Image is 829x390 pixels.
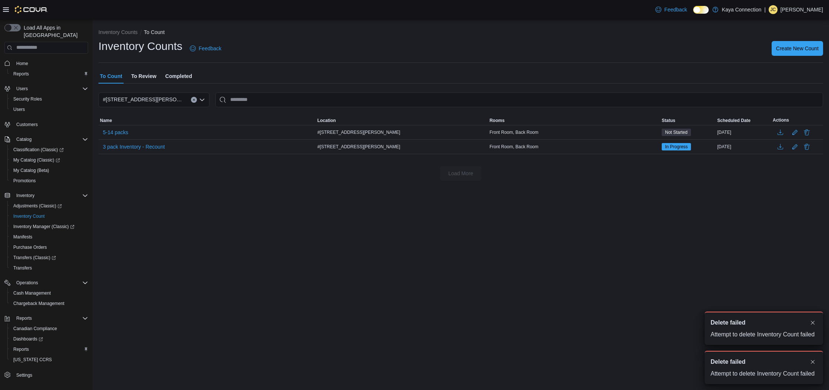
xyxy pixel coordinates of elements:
span: Canadian Compliance [10,324,88,333]
a: Inventory Manager (Classic) [10,222,77,231]
div: [DATE] [716,128,771,137]
span: Purchase Orders [13,244,47,250]
span: Adjustments (Classic) [13,203,62,209]
span: JC [771,5,776,14]
a: Canadian Compliance [10,324,60,333]
span: Rooms [490,118,505,123]
span: Transfers (Classic) [13,255,56,261]
span: Adjustments (Classic) [10,201,88,210]
button: Status [660,116,716,125]
span: Settings [13,370,88,379]
a: Transfers [10,264,35,272]
button: Load More [440,166,481,181]
h1: Inventory Counts [98,39,182,54]
span: Dashboards [10,335,88,343]
button: [US_STATE] CCRS [7,355,91,365]
button: Promotions [7,176,91,186]
button: Security Roles [7,94,91,104]
span: To Review [131,69,156,84]
button: Scheduled Date [716,116,771,125]
span: Operations [16,280,38,286]
span: Inventory Manager (Classic) [10,222,88,231]
span: Scheduled Date [717,118,751,123]
span: Not Started [665,129,688,136]
p: | [764,5,766,14]
button: Dismiss toast [808,357,817,366]
a: Feedback [187,41,224,56]
div: [DATE] [716,142,771,151]
button: Edit count details [791,141,799,152]
span: In Progress [665,143,688,150]
span: Delete failed [711,357,745,366]
button: Inventory [13,191,37,200]
button: Reports [7,344,91,355]
span: Catalog [16,136,31,142]
a: My Catalog (Beta) [10,166,52,175]
span: Inventory [16,193,34,199]
button: Delete [802,142,811,151]
div: Front Room, Back Room [488,128,660,137]
span: Completed [165,69,192,84]
span: Security Roles [10,95,88,104]
button: Reports [1,313,91,323]
button: Location [316,116,488,125]
span: Dashboards [13,336,43,342]
span: Transfers [10,264,88,272]
a: Transfers (Classic) [10,253,59,262]
span: Cash Management [13,290,51,296]
a: Inventory Manager (Classic) [7,221,91,232]
span: Classification (Classic) [10,145,88,154]
span: Create New Count [776,45,819,52]
span: Customers [16,122,38,128]
button: Cash Management [7,288,91,298]
a: Reports [10,345,32,354]
span: Users [10,105,88,114]
span: Settings [16,372,32,378]
span: Users [13,84,88,93]
p: [PERSON_NAME] [781,5,823,14]
button: Users [13,84,31,93]
span: Name [100,118,112,123]
button: Name [98,116,316,125]
a: My Catalog (Classic) [10,156,63,165]
a: Purchase Orders [10,243,50,252]
a: Classification (Classic) [7,145,91,155]
span: Security Roles [13,96,42,102]
span: #[STREET_ADDRESS][PERSON_NAME] [317,129,400,135]
button: 3 pack Inventory - Recount [100,141,168,152]
span: Actions [773,117,789,123]
span: In Progress [662,143,691,150]
span: Manifests [10,233,88,241]
span: Reports [13,71,29,77]
div: Front Room, Back Room [488,142,660,151]
span: 5-14 packs [103,129,128,136]
a: Classification (Classic) [10,145,67,154]
button: Catalog [13,135,34,144]
span: Transfers (Classic) [10,253,88,262]
button: Purchase Orders [7,242,91,252]
button: Users [7,104,91,115]
button: Inventory [1,190,91,201]
button: Settings [1,369,91,380]
a: Promotions [10,176,39,185]
span: Feedback [664,6,687,13]
button: Operations [1,278,91,288]
a: Customers [13,120,41,129]
span: Reports [13,346,29,352]
a: Inventory Count [10,212,48,221]
button: Chargeback Management [7,298,91,309]
span: Reports [13,314,88,323]
span: My Catalog (Beta) [13,167,49,173]
img: Cova [15,6,48,13]
span: Inventory [13,191,88,200]
span: My Catalog (Beta) [10,166,88,175]
button: Operations [13,278,41,287]
a: [US_STATE] CCRS [10,355,55,364]
span: Catalog [13,135,88,144]
p: Kaya Connection [722,5,762,14]
span: Washington CCRS [10,355,88,364]
button: Customers [1,119,91,130]
span: Status [662,118,675,123]
button: To Count [144,29,165,35]
span: My Catalog (Classic) [10,156,88,165]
